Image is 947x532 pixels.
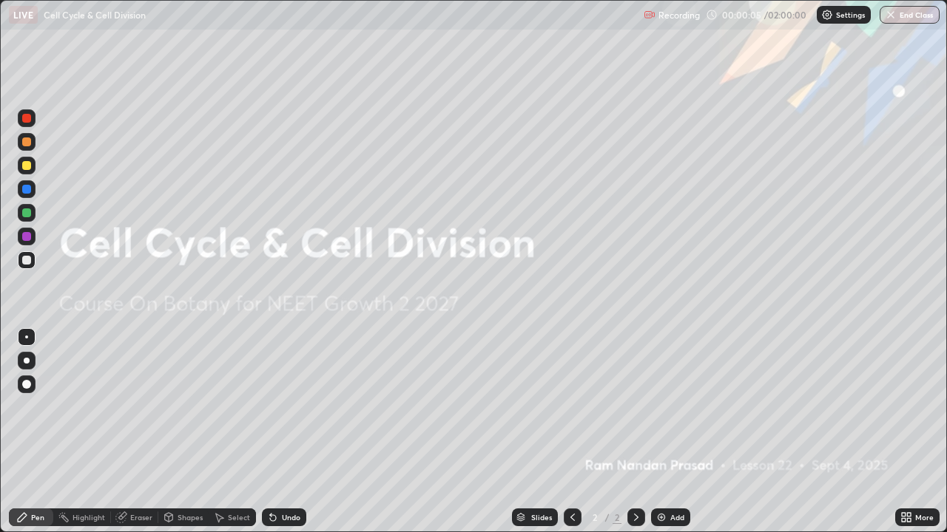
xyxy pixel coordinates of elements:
div: Eraser [130,514,152,521]
p: Cell Cycle & Cell Division [44,9,146,21]
div: Add [670,514,684,521]
div: Pen [31,514,44,521]
div: More [915,514,934,521]
div: Undo [282,514,300,521]
p: Settings [836,11,865,18]
div: Shapes [178,514,203,521]
p: Recording [658,10,700,21]
img: class-settings-icons [821,9,833,21]
div: 2 [587,513,602,522]
button: End Class [880,6,940,24]
div: Highlight [73,514,105,521]
img: recording.375f2c34.svg [644,9,656,21]
img: add-slide-button [656,511,667,523]
div: 2 [613,511,621,524]
div: Select [228,514,250,521]
div: Slides [531,514,552,521]
img: end-class-cross [885,9,897,21]
div: / [605,513,610,522]
p: LIVE [13,9,33,21]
